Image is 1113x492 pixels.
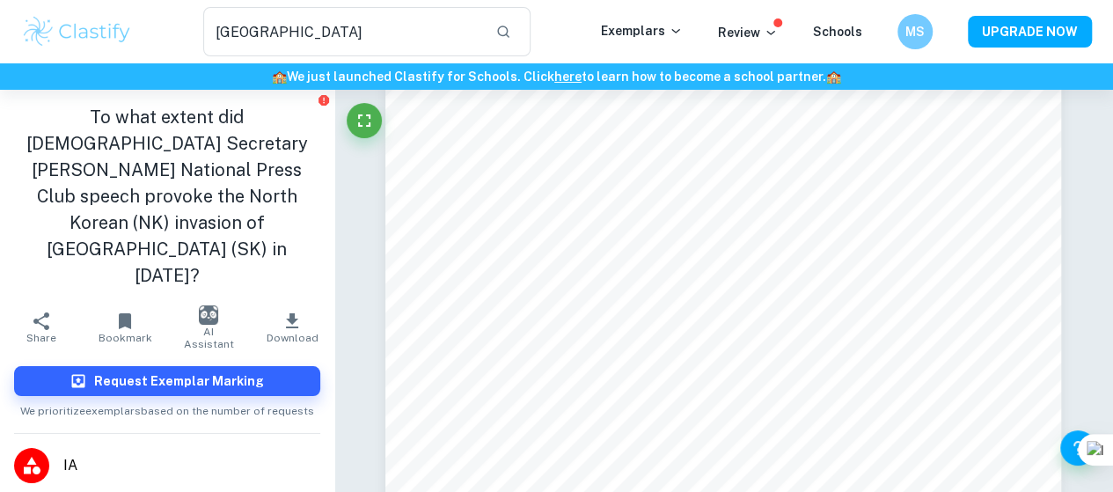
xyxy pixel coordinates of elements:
[905,22,926,41] h6: MS
[14,104,320,289] h1: To what extent did [DEMOGRAPHIC_DATA] Secretary [PERSON_NAME] National Press Club speech provoke ...
[20,396,314,419] span: We prioritize exemplars based on the number of requests
[718,23,778,42] p: Review
[272,70,287,84] span: 🏫
[178,326,240,350] span: AI Assistant
[897,14,933,49] button: MS
[347,103,382,138] button: Fullscreen
[813,25,862,39] a: Schools
[251,303,334,352] button: Download
[99,332,152,344] span: Bookmark
[267,332,319,344] span: Download
[199,305,218,325] img: AI Assistant
[84,303,167,352] button: Bookmark
[968,16,1092,48] button: UPGRADE NOW
[203,7,481,56] input: Search for any exemplars...
[601,21,683,40] p: Exemplars
[167,303,251,352] button: AI Assistant
[26,332,56,344] span: Share
[318,93,331,106] button: Report issue
[21,14,133,49] img: Clastify logo
[1060,430,1095,466] button: Help and Feedback
[14,366,320,396] button: Request Exemplar Marking
[4,67,1109,86] h6: We just launched Clastify for Schools. Click to learn how to become a school partner.
[554,70,582,84] a: here
[826,70,841,84] span: 🏫
[63,455,320,476] span: IA
[94,371,264,391] h6: Request Exemplar Marking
